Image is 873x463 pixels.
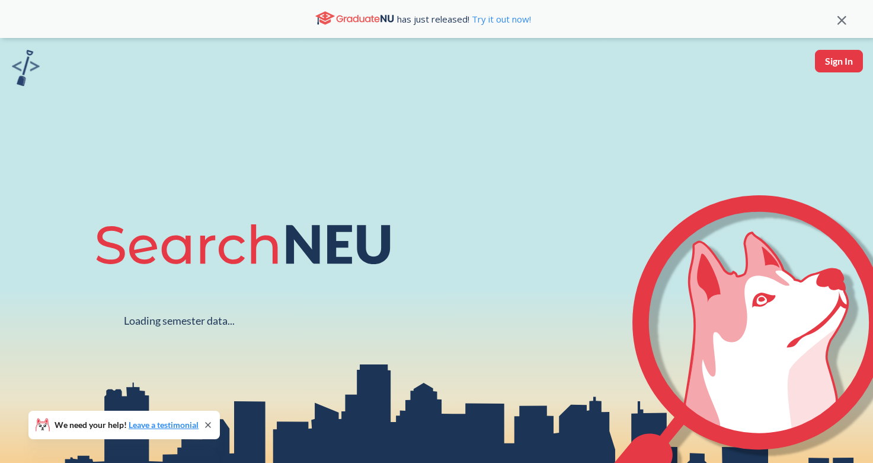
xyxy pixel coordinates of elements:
[397,12,531,26] span: has just released!
[469,13,531,25] a: Try it out now!
[815,50,863,72] button: Sign In
[55,421,199,429] span: We need your help!
[12,50,40,90] a: sandbox logo
[129,420,199,430] a: Leave a testimonial
[124,314,235,328] div: Loading semester data...
[12,50,40,86] img: sandbox logo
